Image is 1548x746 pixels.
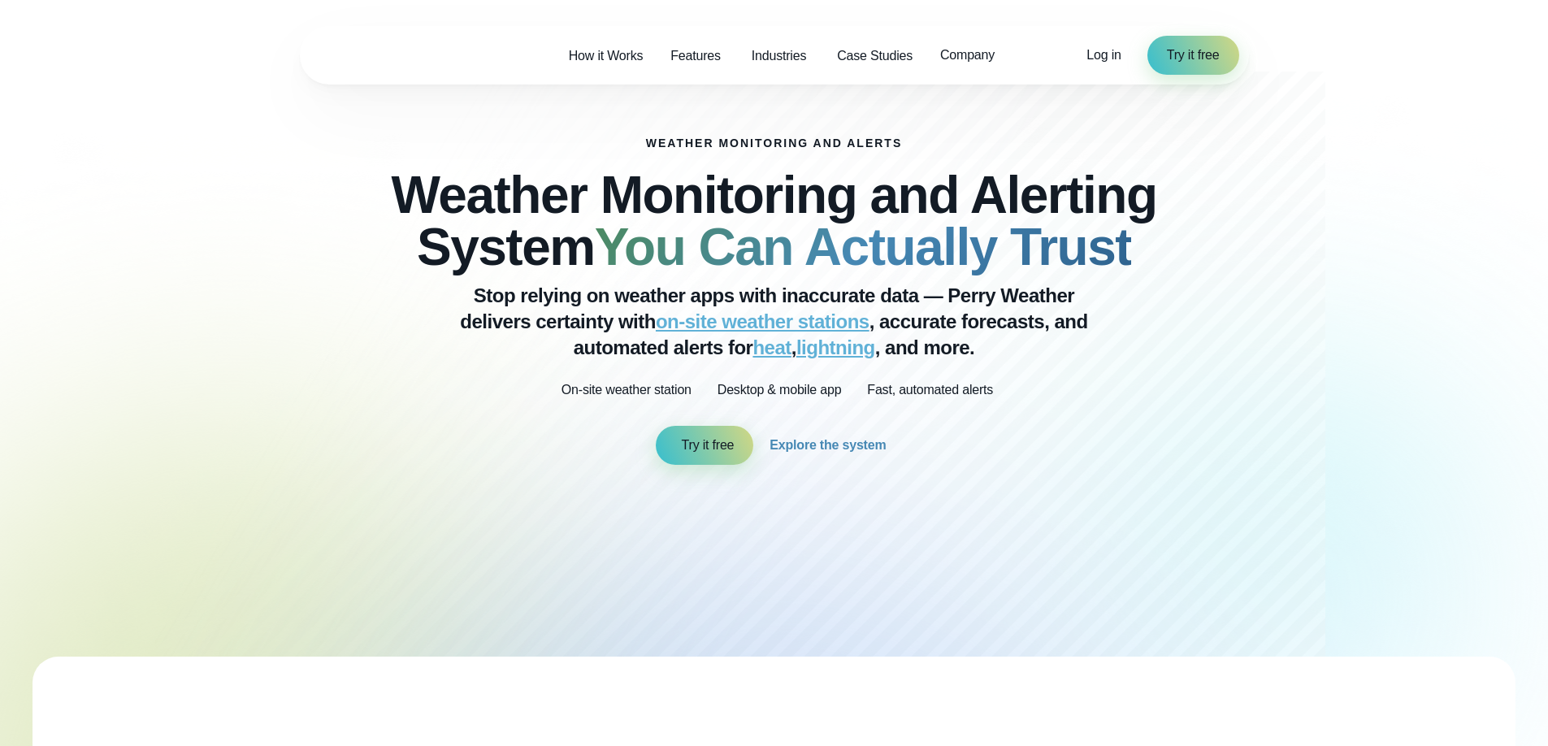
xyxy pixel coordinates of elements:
[837,46,913,66] span: Case Studies
[718,380,842,400] p: Desktop & mobile app
[1147,36,1239,75] a: Try it free
[770,436,886,455] span: Explore the system
[656,310,869,332] a: on-site weather stations
[646,137,902,150] h1: Weather Monitoring and Alerts
[752,46,806,66] span: Industries
[1167,46,1220,65] span: Try it free
[752,336,791,358] a: heat
[670,46,721,66] span: Features
[449,283,1099,361] p: Stop relying on weather apps with inaccurate data — Perry Weather delivers certainty with , accur...
[381,169,1168,273] h2: Weather Monitoring and Alerting System
[940,46,995,65] span: Company
[555,39,657,72] a: How it Works
[562,380,692,400] p: On-site weather station
[867,380,993,400] p: Fast, automated alerts
[569,46,644,66] span: How it Works
[1086,46,1121,65] a: Log in
[1086,48,1121,62] span: Log in
[595,218,1131,276] strong: You Can Actually Trust
[796,336,875,358] a: lightning
[823,39,926,72] a: Case Studies
[656,426,754,465] a: Try it free
[770,426,892,465] a: Explore the system
[682,436,735,455] span: Try it free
